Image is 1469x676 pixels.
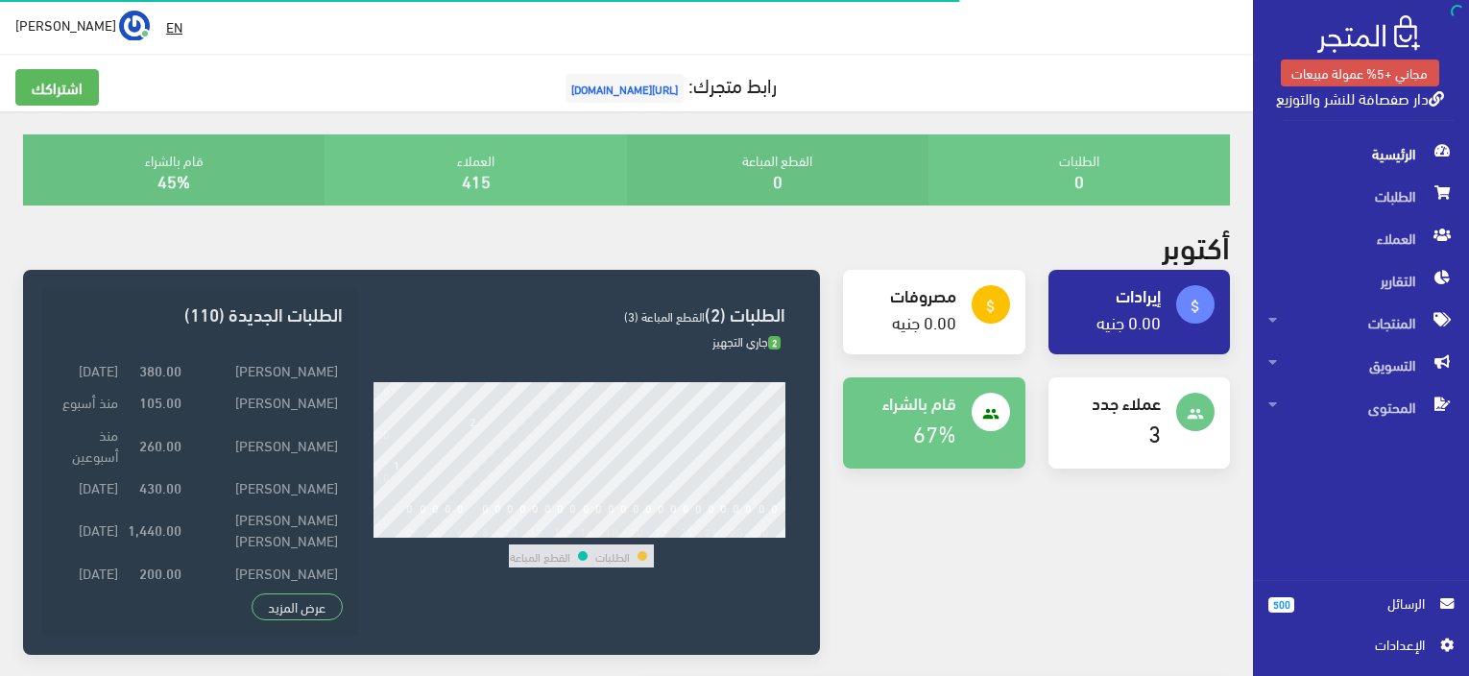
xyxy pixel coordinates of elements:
[15,12,116,36] span: [PERSON_NAME]
[1268,302,1454,344] span: المنتجات
[252,593,344,620] a: عرض المزيد
[680,524,693,538] div: 24
[186,556,343,588] td: [PERSON_NAME]
[1268,175,1454,217] span: الطلبات
[1276,84,1444,111] a: دار صفصافة للنشر والتوزيع
[139,359,181,380] strong: 380.00
[1148,411,1161,452] a: 3
[139,434,181,455] strong: 260.00
[554,524,567,538] div: 14
[457,524,464,538] div: 6
[58,418,123,471] td: منذ أسبوعين
[158,10,190,44] a: EN
[462,164,491,196] a: 415
[58,386,123,418] td: منذ أسبوع
[594,544,631,567] td: الطلبات
[756,524,769,538] div: 30
[1268,634,1454,664] a: اﻹعدادات
[15,69,99,106] a: اشتراكك
[1268,259,1454,302] span: التقارير
[58,471,123,502] td: [DATE]
[1281,60,1439,86] a: مجاني +5% عمولة مبيعات
[858,285,955,304] h4: مصروفات
[166,14,182,38] u: EN
[432,524,439,538] div: 4
[1268,597,1294,613] span: 500
[186,503,343,556] td: [PERSON_NAME] [PERSON_NAME]
[325,134,626,205] div: العملاء
[768,336,781,350] span: 2
[1317,15,1420,53] img: .
[624,304,705,327] span: القطع المباعة (3)
[58,503,123,556] td: [DATE]
[892,305,956,337] a: 0.00 جنيه
[566,74,684,103] span: [URL][DOMAIN_NAME]
[858,393,955,412] h4: قام بالشراء
[1253,259,1469,302] a: التقارير
[23,134,325,205] div: قام بالشراء
[504,524,518,538] div: 10
[186,588,343,619] td: Fahima Shafy
[186,418,343,471] td: [PERSON_NAME]
[1268,386,1454,428] span: المحتوى
[58,304,343,323] h3: الطلبات الجديدة (110)
[655,524,668,538] div: 22
[705,524,718,538] div: 26
[605,524,618,538] div: 18
[119,11,150,41] img: ...
[1268,217,1454,259] span: العملاء
[1162,229,1230,262] h2: أكتوبر
[58,556,123,588] td: [DATE]
[186,471,343,502] td: [PERSON_NAME]
[58,588,123,619] td: [DATE]
[1096,305,1161,337] a: 0.00 جنيه
[139,593,181,615] strong: 630.00
[1064,393,1161,412] h4: عملاء جدد
[15,10,150,40] a: ... [PERSON_NAME]
[509,544,571,567] td: القطع المباعة
[406,524,413,538] div: 2
[139,391,181,412] strong: 105.00
[1187,405,1204,422] i: people
[580,524,593,538] div: 16
[482,524,489,538] div: 8
[982,405,999,422] i: people
[773,164,783,196] a: 0
[1268,344,1454,386] span: التسويق
[128,519,181,540] strong: 1,440.00
[1268,592,1454,634] a: 500 الرسائل
[913,411,956,452] a: 67%
[1253,386,1469,428] a: المحتوى
[630,524,643,538] div: 20
[1253,217,1469,259] a: العملاء
[928,134,1230,205] div: الطلبات
[1064,285,1161,304] h4: إيرادات
[1074,164,1084,196] a: 0
[373,304,785,323] h3: الطلبات (2)
[561,66,777,102] a: رابط متجرك:[URL][DOMAIN_NAME]
[1187,298,1204,315] i: attach_money
[627,134,928,205] div: القطع المباعة
[529,524,542,538] div: 12
[157,164,190,196] a: 45%
[186,354,343,386] td: [PERSON_NAME]
[1268,133,1454,175] span: الرئيسية
[139,562,181,583] strong: 200.00
[982,298,999,315] i: attach_money
[1253,175,1469,217] a: الطلبات
[186,386,343,418] td: [PERSON_NAME]
[58,354,123,386] td: [DATE]
[712,329,781,352] span: جاري التجهيز
[1253,133,1469,175] a: الرئيسية
[730,524,743,538] div: 28
[1284,634,1424,655] span: اﻹعدادات
[1310,592,1425,614] span: الرسائل
[1253,302,1469,344] a: المنتجات
[139,476,181,497] strong: 430.00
